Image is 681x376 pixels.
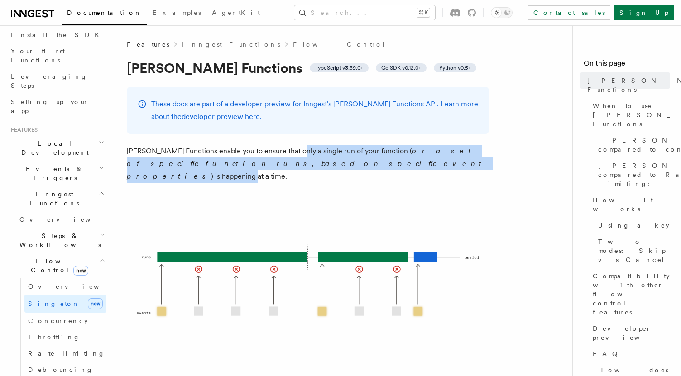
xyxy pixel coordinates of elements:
a: Contact sales [528,5,610,20]
a: Using a key [595,217,670,233]
a: Leveraging Steps [7,68,106,94]
a: FAQ [589,346,670,362]
img: Singleton Functions only process one run at a time. [127,194,489,375]
button: Steps & Workflows [16,228,106,253]
span: Compatibility with other flow control features [593,271,670,317]
a: How it works [589,192,670,217]
a: Examples [147,3,206,24]
span: Python v0.5+ [439,64,471,71]
span: Features [127,40,169,49]
a: Rate limiting [24,345,106,362]
span: Using a key [598,221,669,230]
a: Overview [24,278,106,295]
span: Events & Triggers [7,164,99,182]
a: Inngest Functions [182,40,280,49]
span: Steps & Workflows [16,231,101,249]
a: Sign Up [614,5,674,20]
button: Local Development [7,135,106,161]
button: Toggle dark mode [491,7,513,18]
span: Documentation [67,9,142,16]
span: Overview [28,283,121,290]
a: Concurrency [24,313,106,329]
button: Flow Controlnew [16,253,106,278]
a: AgentKit [206,3,265,24]
a: Developer preview [589,320,670,346]
span: Throttling [28,333,80,341]
span: AgentKit [212,9,260,16]
p: [PERSON_NAME] Functions enable you to ensure that only a single run of your function ( ) is happe... [127,145,489,183]
a: Your first Functions [7,43,106,68]
span: Two modes: Skip vs Cancel [598,237,670,264]
span: Local Development [7,139,99,157]
em: or a set of specific function runs, based on specific event properties [127,147,485,181]
span: TypeScript v3.39.0+ [315,64,363,71]
a: Setting up your app [7,94,106,119]
a: developer preview here [182,112,260,121]
a: Documentation [62,3,147,25]
span: Features [7,126,38,133]
span: Developer preview [593,324,670,342]
span: Concurrency [28,317,88,324]
span: Install the SDK [11,31,105,38]
span: Inngest Functions [7,190,98,208]
button: Inngest Functions [7,186,106,211]
a: Overview [16,211,106,228]
a: Install the SDK [7,27,106,43]
a: [PERSON_NAME] compared to Rate Limiting: [595,157,670,192]
h4: On this page [584,58,670,72]
span: Examples [153,9,201,16]
h1: [PERSON_NAME] Functions [127,60,489,76]
span: Flow Control [16,257,100,275]
span: new [88,298,103,309]
span: Setting up your app [11,98,89,114]
p: These docs are part of a developer preview for Inngest's [PERSON_NAME] Functions API. Learn more ... [151,98,478,123]
a: Singletonnew [24,295,106,313]
a: [PERSON_NAME] compared to concurrency: [595,132,670,157]
span: Rate limiting [28,350,105,357]
a: Flow Control [293,40,386,49]
a: Throttling [24,329,106,345]
span: new [73,266,88,276]
button: Events & Triggers [7,161,106,186]
span: Overview [19,216,113,223]
span: Your first Functions [11,48,65,64]
span: Leveraging Steps [11,73,87,89]
a: [PERSON_NAME] Functions [584,72,670,98]
span: Debouncing [28,366,93,373]
span: Singleton [28,300,80,307]
a: When to use [PERSON_NAME] Functions [589,98,670,132]
span: FAQ [593,349,622,358]
a: Compatibility with other flow control features [589,268,670,320]
button: Search...⌘K [294,5,435,20]
a: Two modes: Skip vs Cancel [595,233,670,268]
kbd: ⌘K [417,8,430,17]
span: Go SDK v0.12.0+ [381,64,421,71]
span: How it works [593,195,670,214]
